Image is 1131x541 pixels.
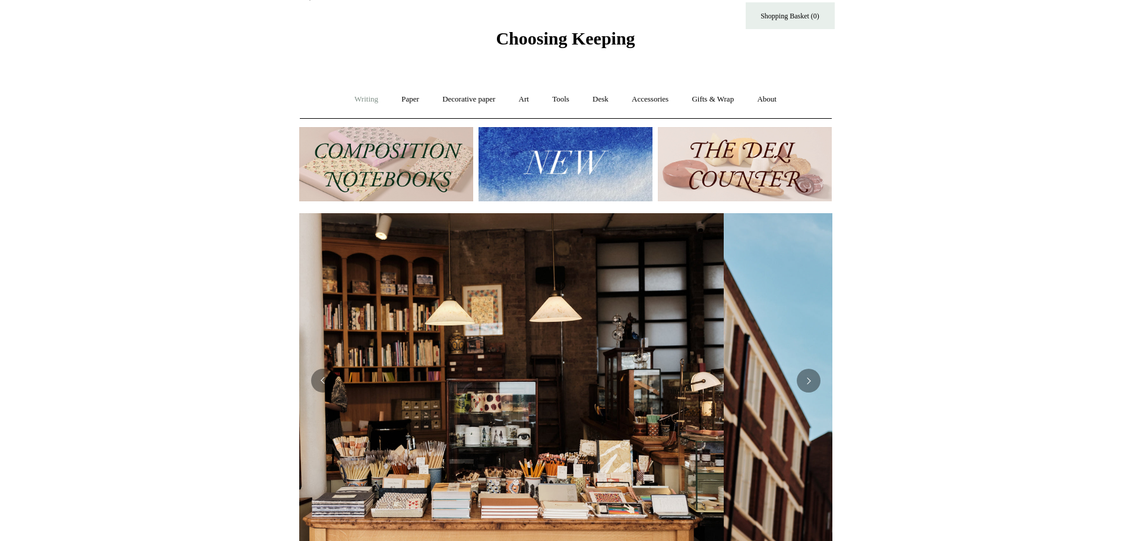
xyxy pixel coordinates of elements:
[582,84,619,115] a: Desk
[746,84,787,115] a: About
[299,127,473,201] img: 202302 Composition ledgers.jpg__PID:69722ee6-fa44-49dd-a067-31375e5d54ec
[391,84,430,115] a: Paper
[797,369,820,393] button: Next
[479,127,652,201] img: New.jpg__PID:f73bdf93-380a-4a35-bcfe-7823039498e1
[432,84,506,115] a: Decorative paper
[621,84,679,115] a: Accessories
[344,84,389,115] a: Writing
[508,84,540,115] a: Art
[311,369,335,393] button: Previous
[658,127,832,201] img: The Deli Counter
[496,29,635,48] span: Choosing Keeping
[681,84,745,115] a: Gifts & Wrap
[746,2,835,29] a: Shopping Basket (0)
[496,38,635,46] a: Choosing Keeping
[541,84,580,115] a: Tools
